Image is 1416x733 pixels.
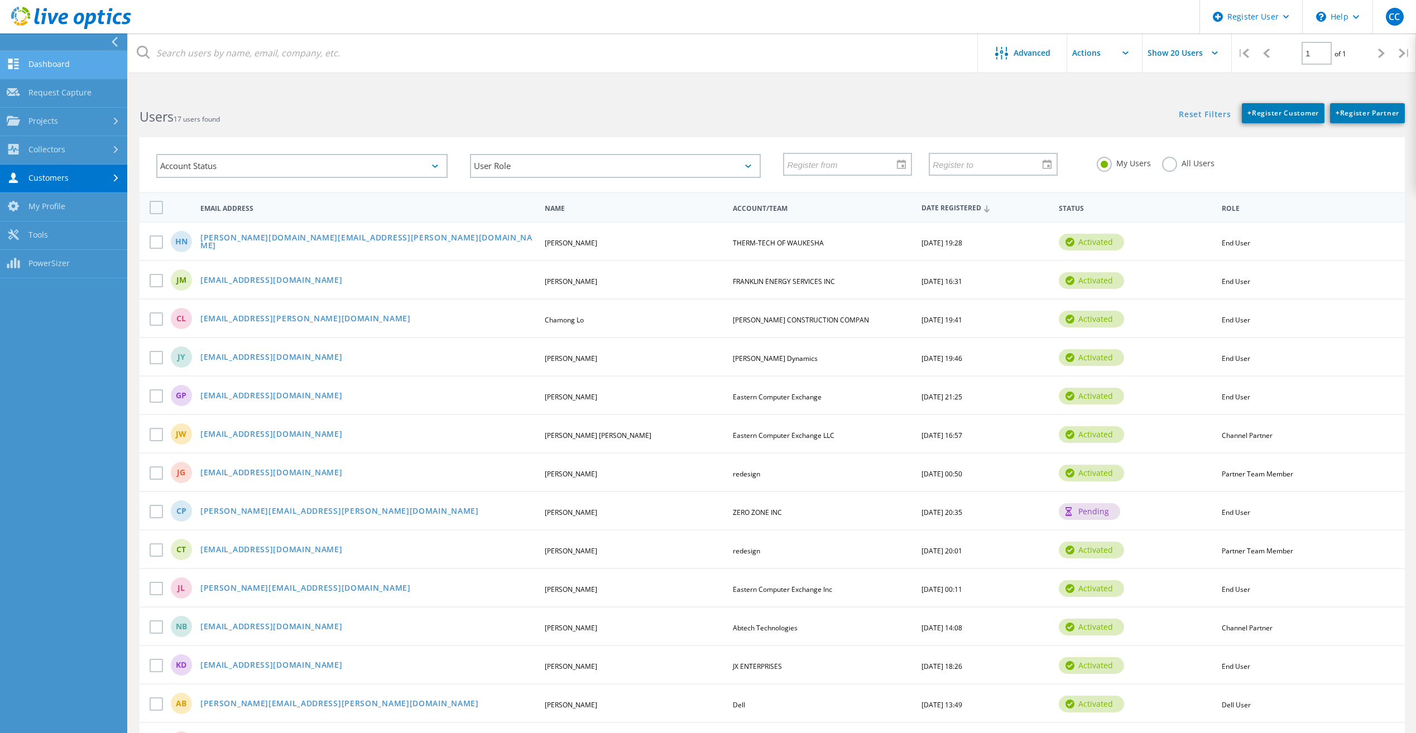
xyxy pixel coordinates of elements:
[1389,12,1400,21] span: CC
[1222,431,1273,440] span: Channel Partner
[200,623,343,632] a: [EMAIL_ADDRESS][DOMAIN_NAME]
[1059,465,1124,481] div: activated
[1059,388,1124,404] div: activated
[921,623,962,633] span: [DATE] 14:08
[921,315,962,325] span: [DATE] 19:41
[545,315,584,325] span: Chamong Lo
[200,205,535,212] span: Email Address
[545,662,597,671] span: [PERSON_NAME]
[545,623,597,633] span: [PERSON_NAME]
[733,277,835,286] span: FRANKLIN ENERGY SERVICES INC
[1222,354,1250,363] span: End User
[1222,623,1273,633] span: Channel Partner
[733,315,869,325] span: [PERSON_NAME] CONSTRUCTION COMPAN
[140,108,174,126] b: Users
[1336,108,1399,118] span: Register Partner
[200,353,343,363] a: [EMAIL_ADDRESS][DOMAIN_NAME]
[733,623,798,633] span: Abtech Technologies
[1162,157,1215,167] label: All Users
[921,238,962,248] span: [DATE] 19:28
[200,546,343,555] a: [EMAIL_ADDRESS][DOMAIN_NAME]
[200,584,411,594] a: [PERSON_NAME][EMAIL_ADDRESS][DOMAIN_NAME]
[733,700,745,710] span: Dell
[470,154,761,178] div: User Role
[733,662,782,671] span: JX ENTERPRISES
[176,623,187,630] span: NB
[545,585,597,594] span: [PERSON_NAME]
[1336,108,1340,118] b: +
[1059,503,1120,520] div: pending
[1247,108,1319,118] span: Register Customer
[1222,700,1251,710] span: Dell User
[1059,349,1124,366] div: activated
[200,507,479,517] a: [PERSON_NAME][EMAIL_ADDRESS][PERSON_NAME][DOMAIN_NAME]
[176,276,186,284] span: JM
[1232,33,1255,73] div: |
[733,585,832,594] span: Eastern Computer Exchange Inc
[1247,108,1252,118] b: +
[176,700,186,707] span: AB
[545,277,597,286] span: [PERSON_NAME]
[784,153,903,175] input: Register from
[200,276,343,286] a: [EMAIL_ADDRESS][DOMAIN_NAME]
[176,315,186,322] span: CL
[545,238,597,248] span: [PERSON_NAME]
[176,661,186,669] span: KD
[1222,546,1293,556] span: Partner Team Member
[1059,657,1124,674] div: activated
[1179,110,1231,120] a: Reset Filters
[174,114,220,124] span: 17 users found
[1222,469,1293,479] span: Partner Team Member
[1330,103,1405,123] a: +Register Partner
[545,546,597,556] span: [PERSON_NAME]
[921,205,1049,212] span: Date Registered
[1222,205,1388,212] span: Role
[921,277,962,286] span: [DATE] 16:31
[733,469,760,479] span: redesign
[1222,392,1250,402] span: End User
[200,469,343,478] a: [EMAIL_ADDRESS][DOMAIN_NAME]
[733,205,911,212] span: Account/Team
[921,585,962,594] span: [DATE] 00:11
[1059,619,1124,635] div: activated
[200,661,343,671] a: [EMAIL_ADDRESS][DOMAIN_NAME]
[733,354,818,363] span: [PERSON_NAME] Dynamics
[1059,311,1124,327] div: activated
[176,392,186,399] span: GP
[545,700,597,710] span: [PERSON_NAME]
[200,700,479,709] a: [PERSON_NAME][EMAIL_ADDRESS][PERSON_NAME][DOMAIN_NAME]
[921,508,962,517] span: [DATE] 20:35
[176,546,186,553] span: CT
[930,153,1049,175] input: Register to
[1242,103,1324,123] a: +Register Customer
[921,662,962,671] span: [DATE] 18:26
[545,508,597,517] span: [PERSON_NAME]
[545,469,597,479] span: [PERSON_NAME]
[733,238,824,248] span: THERM-TECH OF WAUKESHA
[177,353,185,361] span: JY
[200,234,535,251] a: [PERSON_NAME][DOMAIN_NAME][EMAIL_ADDRESS][PERSON_NAME][DOMAIN_NAME]
[176,507,186,515] span: CP
[921,392,962,402] span: [DATE] 21:25
[1059,272,1124,289] div: activated
[733,508,782,517] span: ZERO ZONE INC
[733,392,822,402] span: Eastern Computer Exchange
[175,238,188,245] span: HN
[176,430,186,438] span: JW
[1335,49,1346,59] span: of 1
[733,431,834,440] span: Eastern Computer Exchange LLC
[128,33,978,73] input: Search users by name, email, company, etc.
[545,431,651,440] span: [PERSON_NAME] [PERSON_NAME]
[1097,157,1151,167] label: My Users
[1059,580,1124,597] div: activated
[1014,49,1050,57] span: Advanced
[1222,585,1250,594] span: End User
[545,205,723,212] span: Name
[1393,33,1416,73] div: |
[1222,508,1250,517] span: End User
[200,315,411,324] a: [EMAIL_ADDRESS][PERSON_NAME][DOMAIN_NAME]
[200,392,343,401] a: [EMAIL_ADDRESS][DOMAIN_NAME]
[1222,662,1250,671] span: End User
[200,430,343,440] a: [EMAIL_ADDRESS][DOMAIN_NAME]
[1059,234,1124,250] div: activated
